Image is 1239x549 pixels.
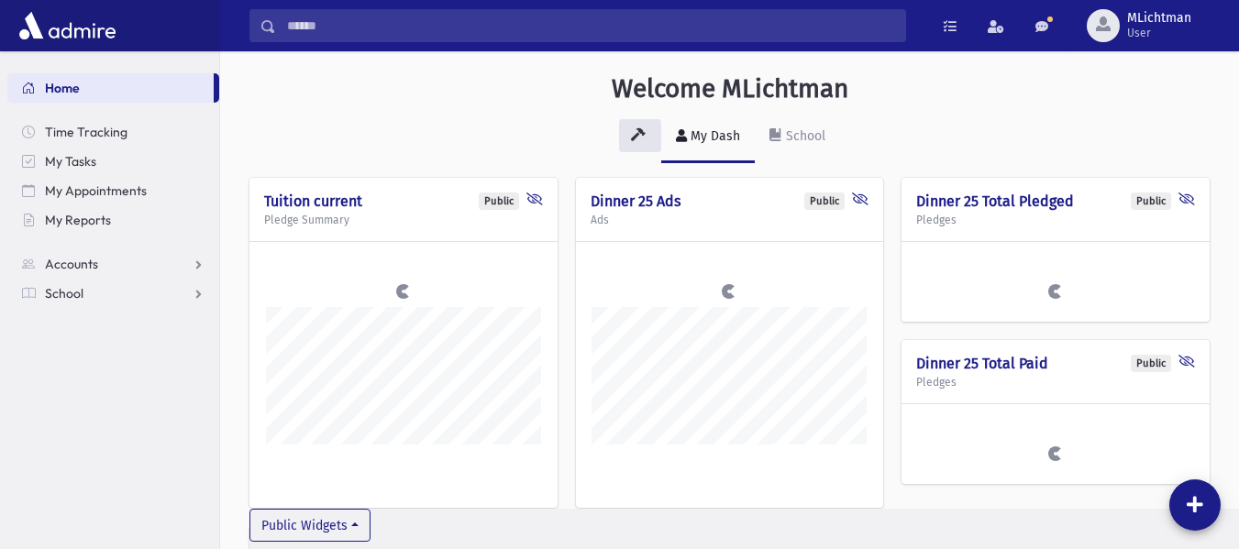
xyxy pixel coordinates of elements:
h4: Tuition current [264,192,543,210]
span: School [45,285,83,302]
a: My Reports [7,205,219,235]
span: MLichtman [1127,11,1191,26]
span: My Tasks [45,153,96,170]
a: School [755,112,840,163]
span: User [1127,26,1191,40]
a: My Tasks [7,147,219,176]
h4: Dinner 25 Total Pledged [916,192,1195,210]
button: Public Widgets [249,509,371,542]
div: Public [804,192,845,210]
span: Accounts [45,256,98,272]
div: Public [1131,192,1171,210]
a: Accounts [7,249,219,279]
div: Public [1131,355,1171,372]
h4: Dinner 25 Ads [591,192,869,210]
span: Home [45,80,80,96]
span: Time Tracking [45,124,127,140]
input: Search [276,9,905,42]
a: My Dash [661,112,755,163]
div: My Dash [687,128,740,144]
span: My Reports [45,212,111,228]
h5: Ads [591,214,869,226]
a: My Appointments [7,176,219,205]
img: AdmirePro [15,7,120,44]
h4: Dinner 25 Total Paid [916,355,1195,372]
a: School [7,279,219,308]
h5: Pledges [916,214,1195,226]
h5: Pledges [916,376,1195,389]
div: Public [479,192,519,210]
a: Home [7,73,214,103]
div: School [782,128,825,144]
h3: Welcome MLichtman [612,73,848,104]
h5: Pledge Summary [264,214,543,226]
span: My Appointments [45,182,147,199]
a: Time Tracking [7,117,219,147]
